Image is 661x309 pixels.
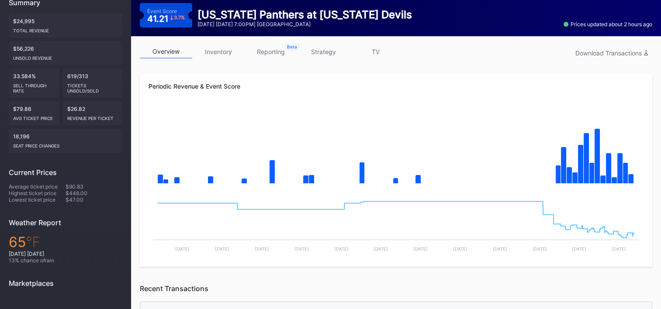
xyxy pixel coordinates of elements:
[13,79,55,93] div: Sell Through Rate
[197,8,412,21] div: [US_STATE] Panthers at [US_STATE] Devils
[9,69,59,98] div: 33.584%
[66,196,122,203] div: $47.00
[140,284,652,293] div: Recent Transactions
[63,101,122,125] div: $26.82
[9,183,66,190] div: Average ticket price
[350,45,402,58] a: TV
[63,69,122,98] div: 619/313
[67,112,118,121] div: Revenue per ticket
[294,246,309,251] text: [DATE]
[140,45,192,58] a: overview
[197,21,412,27] div: [DATE] [DATE] 7:00PM | [GEOGRAPHIC_DATA]
[215,246,229,251] text: [DATE]
[9,101,59,125] div: $79.86
[374,246,388,251] text: [DATE]
[9,196,66,203] div: Lowest ticket price
[147,14,185,23] div: 41.21
[174,15,185,20] div: 3.7 %
[334,246,348,251] text: [DATE]
[255,246,269,251] text: [DATE]
[66,190,122,196] div: $448.00
[9,279,122,288] div: Marketplaces
[532,246,547,251] text: [DATE]
[175,246,190,251] text: [DATE]
[9,218,122,227] div: Weather Report
[575,49,648,57] div: Download Transactions
[9,190,66,196] div: Highest ticket price
[13,140,118,148] div: seat price changes
[571,47,652,59] button: Download Transactions
[13,52,118,61] div: Unsold Revenue
[13,112,55,121] div: Avg ticket price
[413,246,428,251] text: [DATE]
[245,45,297,58] a: reporting
[9,168,122,177] div: Current Prices
[493,246,507,251] text: [DATE]
[192,45,245,58] a: inventory
[26,233,40,251] span: ℉
[149,105,643,192] svg: Chart title
[9,257,122,264] div: 13 % chance of rain
[564,21,652,27] div: Prices updated about 2 hours ago
[9,251,122,257] div: [DATE] [DATE]
[149,192,643,258] svg: Chart title
[9,14,122,38] div: $24,995
[9,41,122,65] div: $56,226
[612,246,626,251] text: [DATE]
[13,24,118,33] div: Total Revenue
[453,246,467,251] text: [DATE]
[149,82,644,90] div: Periodic Revenue & Event Score
[9,233,122,251] div: 65
[572,246,586,251] text: [DATE]
[147,8,177,14] div: Event Score
[9,129,122,153] div: 18,196
[66,183,122,190] div: $90.83
[297,45,350,58] a: strategy
[67,79,118,93] div: Tickets Unsold/Sold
